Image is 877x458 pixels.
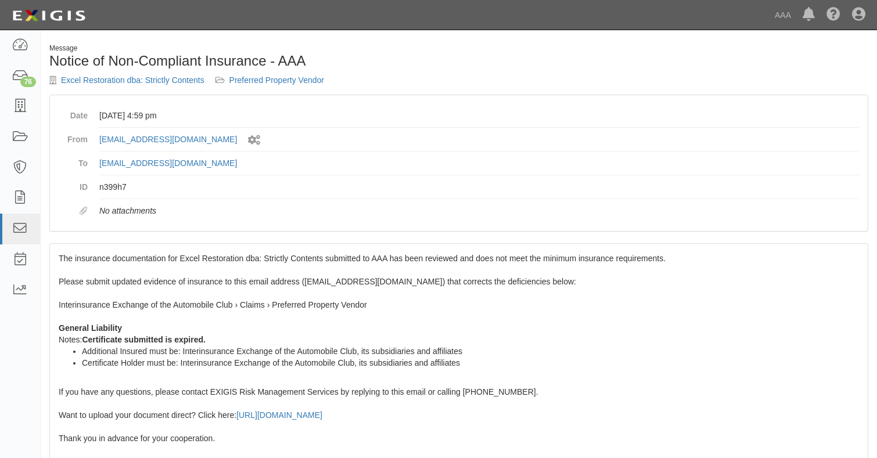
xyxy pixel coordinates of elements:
[61,75,204,85] a: Excel Restoration dba: Strictly Contents
[229,75,324,85] a: Preferred Property Vendor
[826,8,840,22] i: Help Center - Complianz
[82,345,859,357] li: Additional Insured must be: Interinsurance Exchange of the Automobile Club, its subsidiaries and ...
[82,335,205,344] b: Certificate submitted is expired.
[236,410,322,420] a: [URL][DOMAIN_NAME]
[248,135,260,145] i: Sent by system workflow
[769,3,797,27] a: AAA
[59,152,88,169] dt: To
[59,334,859,345] div: Notes:
[80,207,88,215] i: Attachments
[99,104,859,128] dd: [DATE] 4:59 pm
[59,104,88,121] dt: Date
[20,77,36,87] div: 76
[59,323,122,333] strong: General Liability
[49,53,450,68] h1: Notice of Non-Compliant Insurance - AAA
[49,44,450,53] div: Message
[9,5,89,26] img: logo-5460c22ac91f19d4615b14bd174203de0afe785f0fc80cf4dbbc73dc1793850b.png
[59,128,88,145] dt: From
[99,158,237,168] a: [EMAIL_ADDRESS][DOMAIN_NAME]
[99,206,156,215] em: No attachments
[99,135,237,144] a: [EMAIL_ADDRESS][DOMAIN_NAME]
[99,175,859,199] dd: n399h7
[82,357,859,369] li: Certificate Holder must be: Interinsurance Exchange of the Automobile Club, its subsidiaries and ...
[59,175,88,193] dt: ID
